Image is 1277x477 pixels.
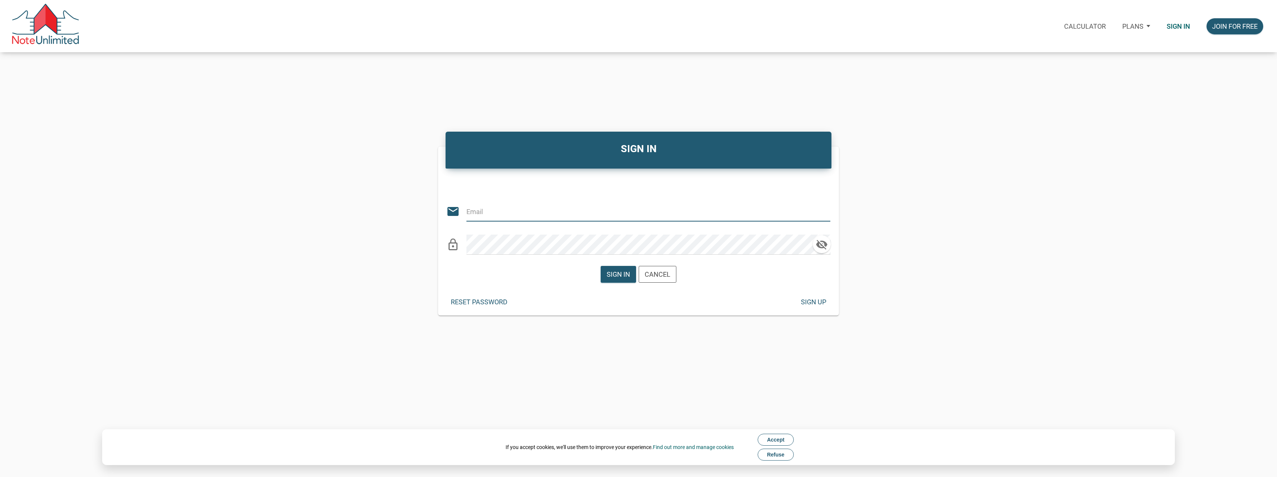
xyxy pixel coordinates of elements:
[1064,22,1106,30] p: Calculator
[758,434,794,446] button: Accept
[767,452,784,458] span: Refuse
[801,297,826,307] div: Sign up
[446,205,460,218] i: email
[1198,13,1271,40] a: Join for free
[451,297,507,307] div: Reset password
[767,437,784,443] span: Accept
[445,294,513,310] button: Reset password
[1212,21,1258,31] div: Join for free
[795,294,832,310] button: Sign up
[601,266,636,283] button: Sign in
[11,4,80,48] img: NoteUnlimited
[506,443,734,451] div: If you accept cookies, we'll use them to improve your experience.
[1158,13,1198,40] a: Sign in
[446,238,460,251] i: lock_outline
[466,201,817,222] input: Email
[645,269,670,279] div: Cancel
[1114,13,1158,40] button: Plans
[607,269,630,279] div: Sign in
[1167,22,1190,30] p: Sign in
[758,449,794,461] button: Refuse
[639,266,676,283] button: Cancel
[451,141,826,157] h4: SIGN IN
[1056,13,1114,40] a: Calculator
[653,444,734,450] a: Find out more and manage cookies
[1207,18,1263,34] button: Join for free
[1122,22,1144,30] p: Plans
